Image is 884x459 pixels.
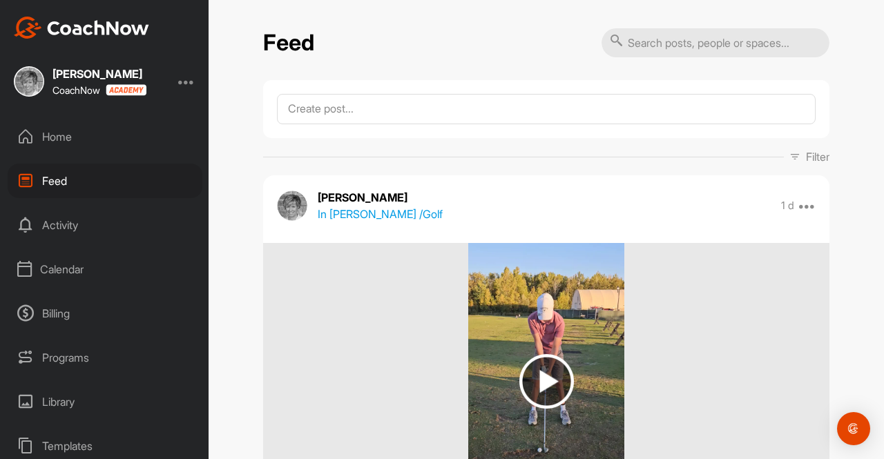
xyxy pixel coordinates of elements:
[806,148,829,165] p: Filter
[277,191,307,221] img: avatar
[8,296,202,331] div: Billing
[106,84,146,96] img: CoachNow acadmey
[52,84,146,96] div: CoachNow
[8,164,202,198] div: Feed
[519,354,574,409] img: play
[318,189,443,206] p: [PERSON_NAME]
[14,66,44,97] img: square_79ec8c51d126512d5cf6ea9b3775d7e2.jpg
[8,340,202,375] div: Programs
[263,30,314,57] h2: Feed
[602,28,829,57] input: Search posts, people or spaces...
[52,68,146,79] div: [PERSON_NAME]
[8,119,202,154] div: Home
[837,412,870,445] div: Open Intercom Messenger
[8,208,202,242] div: Activity
[781,199,794,213] p: 1 d
[8,384,202,419] div: Library
[14,17,149,39] img: CoachNow
[318,206,443,222] p: In [PERSON_NAME] / Golf
[8,252,202,286] div: Calendar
